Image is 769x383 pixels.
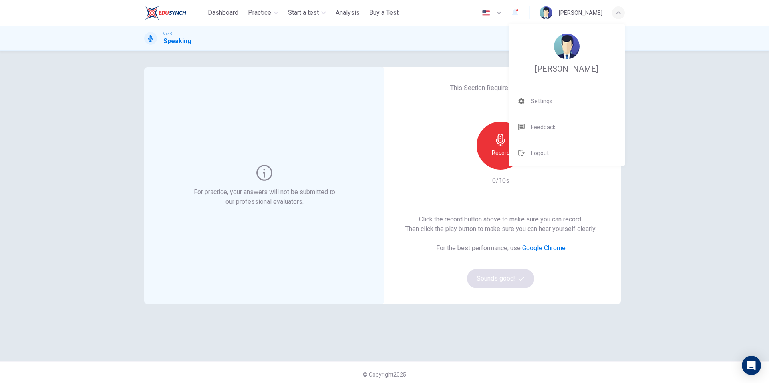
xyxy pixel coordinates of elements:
span: Logout [531,148,549,158]
span: [PERSON_NAME] [535,64,598,74]
span: Settings [531,96,552,106]
a: Settings [509,88,625,114]
img: Profile picture [554,34,580,59]
div: Open Intercom Messenger [742,356,761,375]
span: Feedback [531,122,556,132]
